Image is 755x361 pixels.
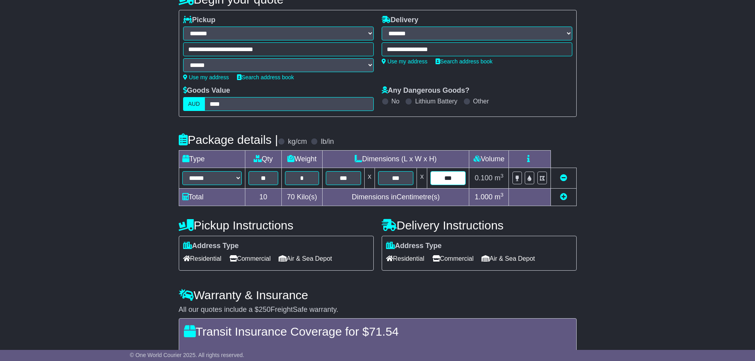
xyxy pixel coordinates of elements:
[183,97,205,111] label: AUD
[560,174,567,182] a: Remove this item
[322,189,469,206] td: Dimensions in Centimetre(s)
[282,151,323,168] td: Weight
[473,97,489,105] label: Other
[179,288,577,302] h4: Warranty & Insurance
[245,189,282,206] td: 10
[475,193,493,201] span: 1.000
[382,86,470,95] label: Any Dangerous Goods?
[184,325,572,338] h4: Transit Insurance Coverage for $
[321,138,334,146] label: lb/in
[288,138,307,146] label: kg/cm
[560,193,567,201] a: Add new item
[436,58,493,65] a: Search address book
[392,97,399,105] label: No
[417,168,427,189] td: x
[245,151,282,168] td: Qty
[179,189,245,206] td: Total
[369,325,399,338] span: 71.54
[179,219,374,232] h4: Pickup Instructions
[183,86,230,95] label: Goods Value
[386,242,442,250] label: Address Type
[179,306,577,314] div: All our quotes include a $ FreightSafe warranty.
[469,151,509,168] td: Volume
[382,58,428,65] a: Use my address
[495,193,504,201] span: m
[501,173,504,179] sup: 3
[382,16,419,25] label: Delivery
[501,192,504,198] sup: 3
[282,189,323,206] td: Kilo(s)
[237,74,294,80] a: Search address book
[322,151,469,168] td: Dimensions (L x W x H)
[259,306,271,313] span: 250
[179,151,245,168] td: Type
[183,242,239,250] label: Address Type
[279,252,332,265] span: Air & Sea Depot
[364,168,375,189] td: x
[229,252,271,265] span: Commercial
[475,174,493,182] span: 0.100
[382,219,577,232] h4: Delivery Instructions
[179,133,278,146] h4: Package details |
[183,252,222,265] span: Residential
[495,174,504,182] span: m
[482,252,535,265] span: Air & Sea Depot
[183,16,216,25] label: Pickup
[386,252,424,265] span: Residential
[287,193,295,201] span: 70
[183,74,229,80] a: Use my address
[415,97,457,105] label: Lithium Battery
[130,352,245,358] span: © One World Courier 2025. All rights reserved.
[432,252,474,265] span: Commercial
